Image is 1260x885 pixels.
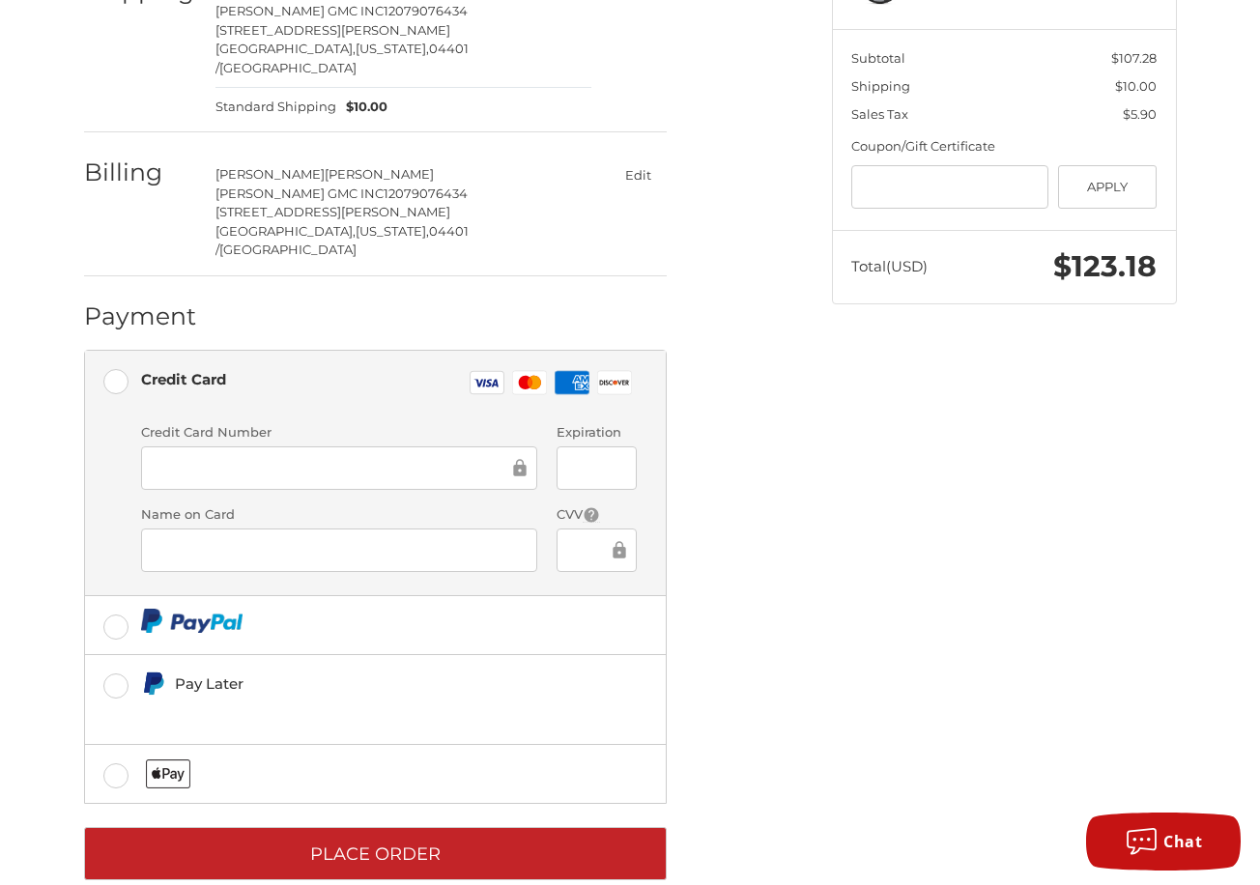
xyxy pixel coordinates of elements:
span: $10.00 [336,98,387,117]
span: [PERSON_NAME] [215,166,325,182]
button: Chat [1086,813,1241,871]
label: Name on Card [141,505,537,525]
span: 04401 / [215,41,469,75]
button: Edit [611,160,667,188]
iframe: Secure Credit Card Frame - Credit Card Number [155,457,509,479]
span: $10.00 [1115,78,1157,94]
iframe: Secure Credit Card Frame - Cardholder Name [155,539,524,561]
h2: Billing [84,157,197,187]
span: 12079076434 [384,3,468,18]
img: PayPal icon [141,609,243,633]
input: Gift Certificate or Coupon Code [851,165,1048,209]
iframe: Secure Credit Card Frame - Expiration Date [570,457,623,479]
span: [PERSON_NAME] GMC INC [215,3,384,18]
span: [GEOGRAPHIC_DATA] [219,60,357,75]
span: Shipping [851,78,910,94]
span: [GEOGRAPHIC_DATA], [215,41,356,56]
div: Credit Card [141,363,226,395]
img: Pay Later icon [141,671,165,696]
h2: Payment [84,301,197,331]
span: [STREET_ADDRESS][PERSON_NAME] [215,204,450,219]
span: [US_STATE], [356,223,429,239]
img: Applepay icon [146,759,191,788]
span: [STREET_ADDRESS][PERSON_NAME] [215,22,450,38]
span: Subtotal [851,50,905,66]
span: [GEOGRAPHIC_DATA], [215,223,356,239]
span: Total (USD) [851,257,928,275]
span: 12079076434 [384,186,468,201]
div: Coupon/Gift Certificate [851,137,1157,157]
span: [US_STATE], [356,41,429,56]
span: [PERSON_NAME] [325,166,434,182]
span: Standard Shipping [215,98,336,117]
span: $123.18 [1053,248,1157,284]
span: Chat [1163,831,1202,852]
iframe: PayPal Message 1 [141,703,533,721]
div: Pay Later [175,668,533,699]
label: Expiration [557,423,637,442]
label: CVV [557,505,637,525]
button: Place Order [84,827,667,880]
span: $5.90 [1123,106,1157,122]
iframe: Secure Credit Card Frame - CVV [570,539,609,561]
span: [PERSON_NAME] GMC INC [215,186,384,201]
span: Sales Tax [851,106,908,122]
span: $107.28 [1111,50,1157,66]
label: Credit Card Number [141,423,537,442]
button: Apply [1058,165,1158,209]
span: [GEOGRAPHIC_DATA] [219,242,357,257]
